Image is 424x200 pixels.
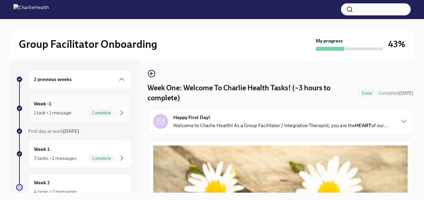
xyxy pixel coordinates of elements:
strong: Happy First Day! [173,114,210,121]
span: Complete [88,110,115,115]
a: Week 13 tasks • 2 messagesComplete [16,140,131,168]
h4: Week One: Welcome To Charlie Health Tasks! (~3 hours to complete) [147,83,355,103]
a: Week -11 task • 1 messageComplete [16,94,131,122]
span: Complete [88,156,115,161]
span: September 23rd, 2025 13:45 [379,90,413,96]
h6: Week -1 [34,100,51,107]
span: First day at work [28,128,79,134]
strong: My progress [316,37,343,44]
strong: HEART [355,122,371,128]
span: Completed [379,91,413,96]
h3: 43% [388,38,405,50]
span: Done [358,91,376,96]
h6: Week 1 [34,145,50,153]
div: 3 tasks • 2 messages [34,155,76,162]
strong: [DATE] [399,91,413,96]
img: CharlieHealth [13,4,49,15]
h2: Group Facilitator Onboarding [19,37,157,51]
h6: 2 previous weeks [34,76,72,83]
strong: [DATE] [63,128,79,134]
p: Welcome to Charlie Health! As a Group Facilitator / Integrative Therapist, you are the of our... [173,122,387,129]
div: 2 previous weeks [28,70,131,89]
div: 4 tasks • 2 messages [34,188,77,195]
a: First day at work[DATE] [16,128,131,134]
h6: Week 2 [34,179,50,186]
div: 1 task • 1 message [34,109,71,116]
